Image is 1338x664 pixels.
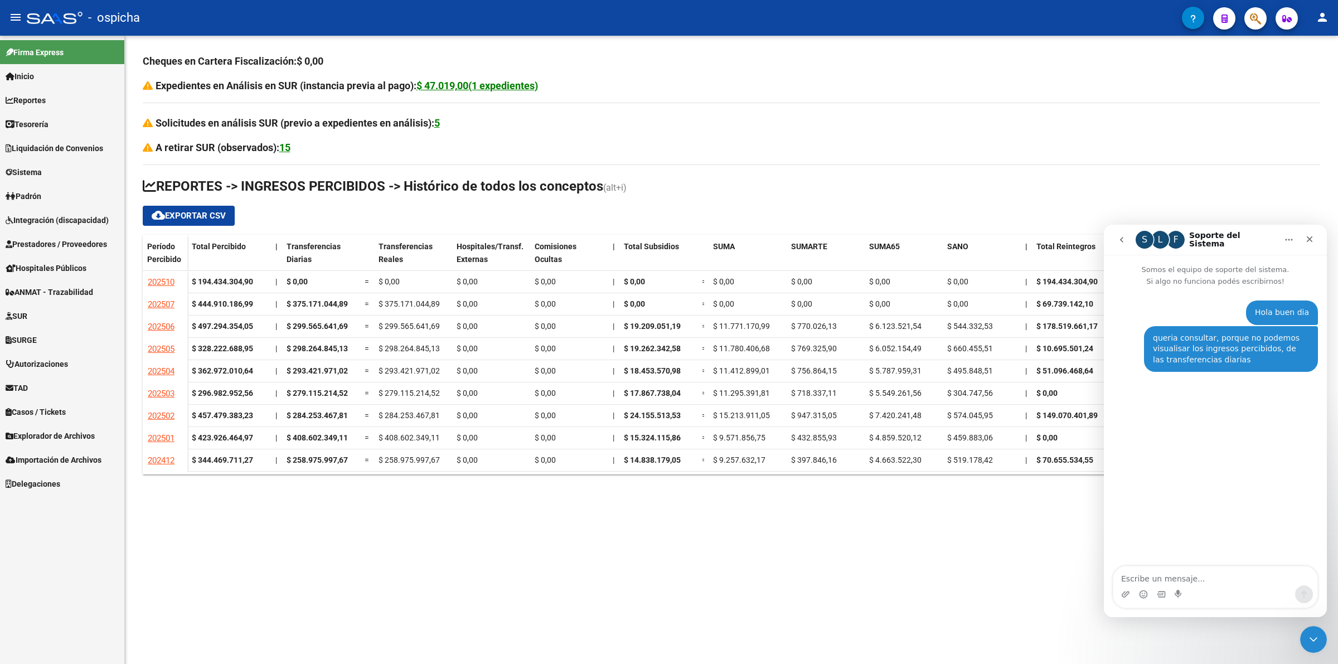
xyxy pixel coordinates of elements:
span: SUMA [713,242,735,251]
span: TAD [6,382,28,394]
datatable-header-cell: Total Percibido [187,235,271,282]
span: = [702,411,706,420]
span: Tesorería [6,118,49,130]
span: $ 178.519.661,17 [1036,322,1098,331]
datatable-header-cell: | [271,235,282,282]
button: Exportar CSV [143,206,235,226]
span: $ 4.663.522,30 [869,455,922,464]
datatable-header-cell: | [1021,235,1032,282]
span: | [613,277,614,286]
span: $ 293.421.971,02 [379,366,440,375]
span: | [1025,366,1027,375]
mat-icon: cloud_download [152,209,165,222]
strong: $ 457.479.383,23 [192,411,253,420]
datatable-header-cell: Hospitales/Transf. Externas [452,235,530,282]
span: $ 0,00 [287,277,308,286]
strong: $ 296.982.952,56 [192,389,253,398]
span: $ 0,00 [535,277,556,286]
span: $ 69.739.142,10 [1036,299,1093,308]
span: $ 0,00 [535,455,556,464]
span: $ 0,00 [624,299,645,308]
span: $ 0,00 [535,389,556,398]
span: Autorizaciones [6,358,68,370]
span: Transferencias Reales [379,242,433,264]
span: | [613,366,614,375]
span: $ 0,00 [535,433,556,442]
strong: $ 344.469.711,27 [192,455,253,464]
span: $ 18.453.570,98 [624,366,681,375]
span: 202510 [148,277,174,287]
span: = [702,455,706,464]
span: Prestadores / Proveedores [6,238,107,250]
span: $ 0,00 [457,344,478,353]
span: $ 397.846,16 [791,455,837,464]
span: $ 519.178,42 [947,455,993,464]
span: $ 258.975.997,67 [379,455,440,464]
datatable-header-cell: Total Reintegros [1032,235,1110,282]
span: $ 298.264.845,13 [287,344,348,353]
span: | [275,433,277,442]
span: SUMA65 [869,242,900,251]
span: $ 0,00 [713,299,734,308]
span: $ 375.171.044,89 [287,299,348,308]
span: $ 432.855,93 [791,433,837,442]
span: | [1025,242,1027,251]
span: $ 408.602.349,11 [287,433,348,442]
span: Casos / Tickets [6,406,66,418]
span: Transferencias Diarias [287,242,341,264]
span: = [365,322,369,331]
span: $ 770.026,13 [791,322,837,331]
strong: $ 497.294.354,05 [192,322,253,331]
span: | [613,389,614,398]
span: $ 0,00 [791,299,812,308]
span: = [702,366,706,375]
span: $ 0,00 [457,322,478,331]
span: = [702,389,706,398]
span: $ 11.295.391,81 [713,389,770,398]
iframe: Intercom live chat [1300,626,1327,653]
span: = [365,299,369,308]
div: 15 [279,140,290,156]
span: 202412 [148,455,174,466]
span: Exportar CSV [152,211,226,221]
span: Hospitales/Transf. Externas [457,242,523,264]
span: $ 0,00 [869,277,890,286]
span: | [275,277,277,286]
span: = [365,411,369,420]
span: = [365,455,369,464]
span: | [1025,299,1027,308]
span: SURGE [6,334,37,346]
span: $ 0,00 [535,299,556,308]
mat-icon: menu [9,11,22,24]
span: $ 24.155.513,53 [624,411,681,420]
datatable-header-cell: SANO [943,235,1021,282]
span: REPORTES -> INGRESOS PERCIBIDOS -> Histórico de todos los conceptos [143,178,603,194]
span: | [1025,389,1027,398]
span: | [275,455,277,464]
span: | [1025,455,1027,464]
span: Total Percibido [192,242,246,251]
span: SANO [947,242,968,251]
span: $ 11.412.899,01 [713,366,770,375]
span: $ 0,00 [624,277,645,286]
span: $ 5.787.959,31 [869,366,922,375]
span: $ 0,00 [947,299,968,308]
span: | [613,455,614,464]
span: $ 149.070.401,89 [1036,411,1098,420]
span: | [613,322,614,331]
span: $ 0,00 [535,344,556,353]
span: | [275,322,277,331]
span: $ 5.549.261,56 [869,389,922,398]
span: $ 284.253.467,81 [287,411,348,420]
span: $ 10.695.501,24 [1036,344,1093,353]
span: $ 0,00 [457,455,478,464]
span: $ 495.848,51 [947,366,993,375]
span: | [275,344,277,353]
